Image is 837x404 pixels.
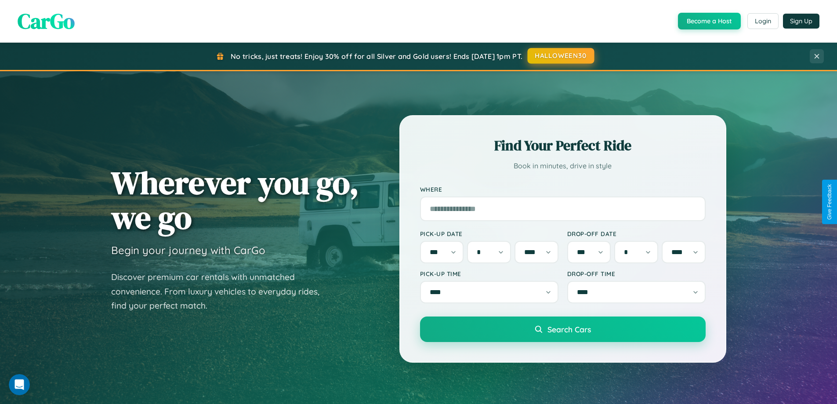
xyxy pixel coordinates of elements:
[111,270,331,313] p: Discover premium car rentals with unmatched convenience. From luxury vehicles to everyday rides, ...
[420,230,558,237] label: Pick-up Date
[420,186,706,193] label: Where
[231,52,522,61] span: No tricks, just treats! Enjoy 30% off for all Silver and Gold users! Ends [DATE] 1pm PT.
[420,317,706,342] button: Search Cars
[528,48,594,64] button: HALLOWEEN30
[420,160,706,172] p: Book in minutes, drive in style
[547,324,591,334] span: Search Cars
[111,244,265,257] h3: Begin your journey with CarGo
[567,270,706,277] label: Drop-off Time
[420,270,558,277] label: Pick-up Time
[420,136,706,155] h2: Find Your Perfect Ride
[678,13,741,29] button: Become a Host
[567,230,706,237] label: Drop-off Date
[111,165,359,235] h1: Wherever you go, we go
[783,14,819,29] button: Sign Up
[18,7,75,36] span: CarGo
[826,184,833,220] div: Give Feedback
[9,374,30,395] iframe: Intercom live chat
[747,13,779,29] button: Login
